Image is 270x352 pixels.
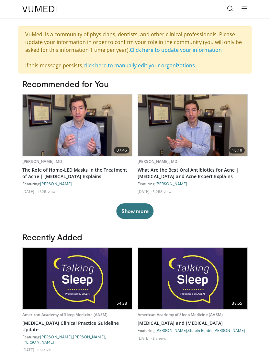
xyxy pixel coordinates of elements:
div: Featuring: [22,181,132,186]
a: American Academy of Sleep Medicine (AASM) [138,312,223,317]
a: [PERSON_NAME] [155,328,187,333]
img: cd394936-f734-46a2-a1c5-7eff6e6d7a1f.620x360_q85_upscale.jpg [138,95,247,156]
span: 38:55 [229,300,245,307]
a: The Role of Home-LED Masks in the Treatment of Acne | [MEDICAL_DATA] Explains [22,167,132,180]
a: [MEDICAL_DATA] Clinical Practice Guideline Update [22,320,132,333]
div: Featuring: , , [22,334,132,345]
a: [PERSON_NAME] [73,335,105,339]
li: [DATE] [22,189,36,194]
a: [PERSON_NAME] [40,335,72,339]
a: [PERSON_NAME] [155,181,187,186]
a: [PERSON_NAME], MD [22,159,62,164]
a: Click here to update your information [130,46,222,53]
a: [PERSON_NAME] [40,181,72,186]
a: [MEDICAL_DATA] and [MEDICAL_DATA] [138,320,248,326]
span: 54:38 [114,300,129,307]
a: 07:46 [23,95,132,156]
a: Gulcin Benbir [188,328,212,333]
div: Featuring: , , [138,328,248,333]
h3: Recently Added [22,232,248,242]
a: [PERSON_NAME], MD [138,159,177,164]
li: 1,325 views [37,189,58,194]
a: 38:55 [138,248,247,309]
img: ec18f352-dac3-4f79-8e7e-aea2e5f56246.620x360_q85_upscale.jpg [23,248,132,309]
a: 18:10 [138,95,247,156]
a: click here to manually edit your organizations [84,62,195,69]
li: [DATE] [138,189,152,194]
a: [PERSON_NAME] [213,328,245,333]
a: [PERSON_NAME] [22,340,54,344]
a: What Are the Best Oral Antibiotics for Acne | [MEDICAL_DATA] and Acne Expert Explains [138,167,248,180]
button: Show more [116,203,153,219]
img: bc571ba0-c125-4508-92fa-9d3340259f5f.620x360_q85_upscale.jpg [138,248,247,309]
img: VuMedi Logo [22,6,57,12]
h3: Recommended for You [22,79,248,89]
div: VuMedi is a community of physicians, dentists, and other clinical professionals. Please update yo... [18,26,252,74]
li: 5,256 views [152,189,174,194]
span: 18:10 [229,147,245,153]
div: Featuring: [138,181,248,186]
a: 54:38 [23,248,132,309]
li: [DATE] [138,335,152,341]
span: 07:46 [114,147,129,153]
li: 2 views [152,335,166,341]
a: American Academy of Sleep Medicine (AASM) [22,312,107,317]
img: bdc749e8-e5f5-404f-8c3a-bce07f5c1739.620x360_q85_upscale.jpg [23,95,132,156]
